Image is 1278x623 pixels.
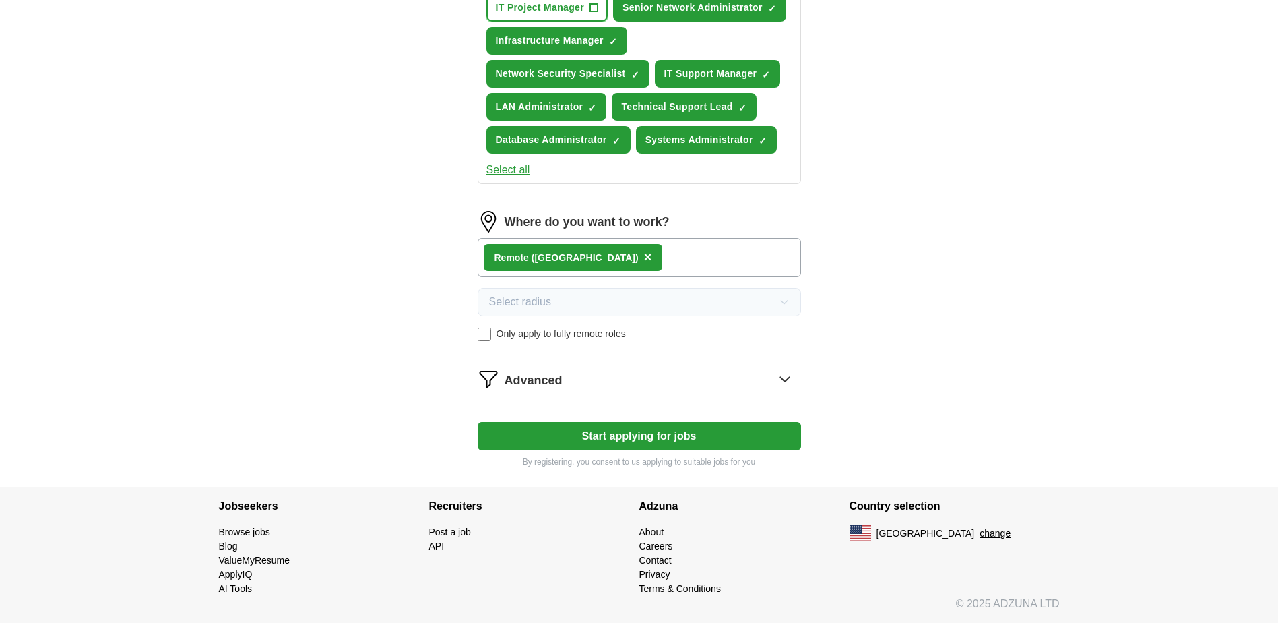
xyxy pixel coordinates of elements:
a: AI Tools [219,583,253,594]
span: ✓ [612,136,620,146]
a: Terms & Conditions [639,583,721,594]
span: ✓ [759,136,767,146]
button: Start applying for jobs [478,422,801,450]
a: About [639,527,664,537]
a: Post a job [429,527,471,537]
a: Privacy [639,569,670,580]
a: ValueMyResume [219,555,290,566]
button: IT Support Manager✓ [655,60,781,88]
span: Infrastructure Manager [496,34,604,48]
span: IT Project Manager [496,1,585,15]
label: Where do you want to work? [505,213,670,231]
button: Select radius [478,288,801,316]
span: Advanced [505,372,563,390]
span: ✓ [768,3,776,14]
span: Database Administrator [496,133,607,147]
button: Select all [486,162,530,178]
a: Blog [219,541,238,552]
img: filter [478,368,499,390]
button: × [644,247,652,268]
a: Careers [639,541,673,552]
button: LAN Administrator✓ [486,93,607,121]
span: Select radius [489,294,552,310]
span: Systems Administrator [645,133,753,147]
span: Network Security Specialist [496,67,626,81]
a: ApplyIQ [219,569,253,580]
a: Contact [639,555,672,566]
span: ✓ [588,102,596,113]
img: US flag [850,525,871,541]
img: location.png [478,211,499,233]
span: Technical Support Lead [621,100,732,114]
span: ✓ [762,69,770,80]
input: Only apply to fully remote roles [478,328,491,341]
div: Remote ([GEOGRAPHIC_DATA]) [494,251,639,265]
button: Infrastructure Manager✓ [486,27,627,55]
button: Network Security Specialist✓ [486,60,649,88]
button: Technical Support Lead✓ [612,93,756,121]
span: ✓ [609,36,617,47]
span: [GEOGRAPHIC_DATA] [876,527,975,541]
div: © 2025 ADZUNA LTD [208,596,1071,623]
span: IT Support Manager [664,67,757,81]
span: ✓ [738,102,746,113]
a: Browse jobs [219,527,270,537]
h4: Country selection [850,487,1060,525]
button: change [980,527,1011,541]
span: Only apply to fully remote roles [497,327,626,341]
span: Senior Network Administrator [622,1,763,15]
span: × [644,249,652,264]
a: API [429,541,445,552]
span: ✓ [631,69,639,80]
button: Database Administrator✓ [486,126,631,154]
button: Systems Administrator✓ [636,126,777,154]
p: By registering, you consent to us applying to suitable jobs for you [478,456,801,468]
span: LAN Administrator [496,100,583,114]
